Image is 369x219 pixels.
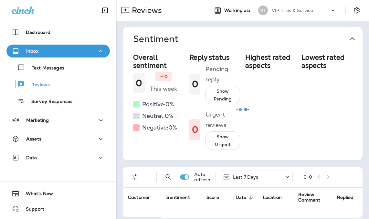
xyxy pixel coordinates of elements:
[26,136,41,141] p: Assets
[6,187,110,200] button: What's New
[26,48,38,54] p: Inbox
[6,203,110,215] button: Support
[6,26,110,39] button: Dashboard
[6,78,110,91] button: Reviews
[6,132,110,145] button: Assets
[25,82,50,88] p: Reviews
[6,94,110,108] button: Survey Responses
[6,151,110,164] button: Data
[26,118,49,123] p: Marketing
[96,4,114,17] button: Collapse Sidebar
[19,191,53,199] span: What's New
[6,114,110,127] button: Marketing
[25,99,72,105] p: Survey Responses
[6,61,110,74] button: Text Messages
[19,206,44,214] span: Support
[26,30,50,35] p: Dashboard
[25,65,64,71] p: Text Messages
[26,155,37,160] p: Data
[6,45,110,57] button: Inbox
